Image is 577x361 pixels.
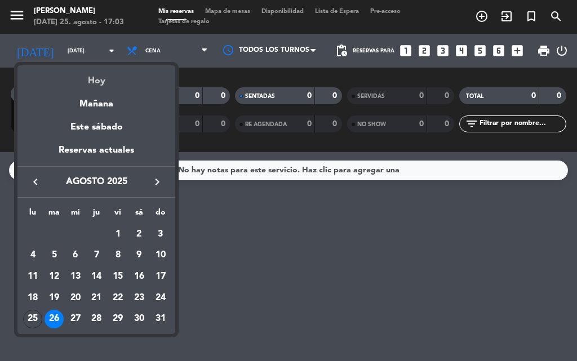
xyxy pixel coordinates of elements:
th: martes [43,206,65,224]
td: 23 de agosto de 2025 [128,287,150,309]
td: 31 de agosto de 2025 [150,309,171,330]
div: 16 [130,267,149,286]
div: 25 [23,310,42,329]
td: 13 de agosto de 2025 [65,266,86,287]
div: 7 [87,246,106,265]
td: 5 de agosto de 2025 [43,245,65,266]
div: Hoy [17,65,175,88]
div: 29 [108,310,127,329]
th: jueves [86,206,108,224]
td: AGO. [22,224,107,245]
div: 20 [66,288,85,307]
div: 15 [108,267,127,286]
div: 4 [23,246,42,265]
th: miércoles [65,206,86,224]
div: 18 [23,288,42,307]
div: 30 [130,310,149,329]
th: lunes [22,206,43,224]
div: 8 [108,246,127,265]
td: 26 de agosto de 2025 [43,309,65,330]
td: 29 de agosto de 2025 [107,309,128,330]
div: 9 [130,246,149,265]
td: 18 de agosto de 2025 [22,287,43,309]
td: 24 de agosto de 2025 [150,287,171,309]
div: 22 [108,288,127,307]
div: 24 [151,288,170,307]
div: 14 [87,267,106,286]
th: viernes [107,206,128,224]
div: 3 [151,225,170,244]
td: 12 de agosto de 2025 [43,266,65,287]
div: 17 [151,267,170,286]
div: Mañana [17,88,175,112]
td: 30 de agosto de 2025 [128,309,150,330]
td: 20 de agosto de 2025 [65,287,86,309]
div: 1 [108,225,127,244]
div: 21 [87,288,106,307]
div: 6 [66,246,85,265]
td: 22 de agosto de 2025 [107,287,128,309]
div: 27 [66,310,85,329]
i: keyboard_arrow_right [150,175,164,189]
td: 10 de agosto de 2025 [150,245,171,266]
div: 28 [87,310,106,329]
td: 27 de agosto de 2025 [65,309,86,330]
div: 12 [45,267,64,286]
div: 5 [45,246,64,265]
td: 1 de agosto de 2025 [107,224,128,245]
div: 23 [130,288,149,307]
div: 11 [23,267,42,286]
div: 31 [151,310,170,329]
td: 28 de agosto de 2025 [86,309,108,330]
td: 6 de agosto de 2025 [65,245,86,266]
button: keyboard_arrow_left [25,175,46,189]
td: 16 de agosto de 2025 [128,266,150,287]
div: Reservas actuales [17,143,175,166]
div: 2 [130,225,149,244]
td: 9 de agosto de 2025 [128,245,150,266]
td: 11 de agosto de 2025 [22,266,43,287]
i: keyboard_arrow_left [29,175,42,189]
td: 4 de agosto de 2025 [22,245,43,266]
div: 13 [66,267,85,286]
button: keyboard_arrow_right [147,175,167,189]
td: 25 de agosto de 2025 [22,309,43,330]
td: 8 de agosto de 2025 [107,245,128,266]
div: 19 [45,288,64,307]
div: 26 [45,310,64,329]
th: sábado [128,206,150,224]
td: 21 de agosto de 2025 [86,287,108,309]
td: 19 de agosto de 2025 [43,287,65,309]
td: 7 de agosto de 2025 [86,245,108,266]
td: 15 de agosto de 2025 [107,266,128,287]
td: 3 de agosto de 2025 [150,224,171,245]
div: Este sábado [17,112,175,143]
td: 17 de agosto de 2025 [150,266,171,287]
th: domingo [150,206,171,224]
td: 2 de agosto de 2025 [128,224,150,245]
td: 14 de agosto de 2025 [86,266,108,287]
div: 10 [151,246,170,265]
span: agosto 2025 [46,175,147,189]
